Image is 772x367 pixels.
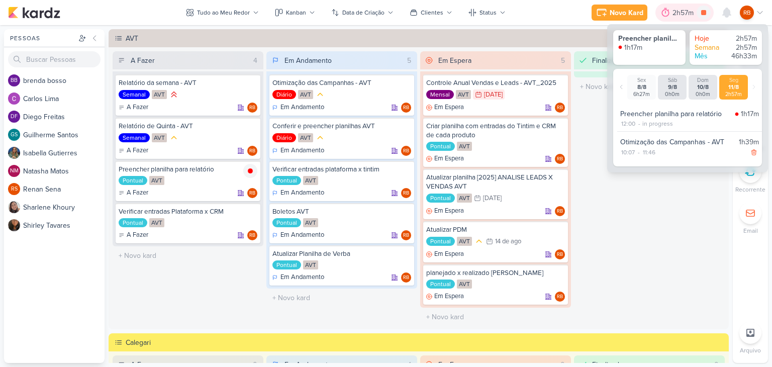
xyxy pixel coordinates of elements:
div: Criar planilha com entradas do Tintim e CRM de cada produto [426,122,565,140]
div: 14 de ago [495,238,521,245]
div: Pontual [426,142,455,151]
div: Pontual [426,194,455,203]
div: Rogerio Bispo [555,154,565,164]
div: Rogerio Bispo [740,6,754,20]
div: A Fazer [119,103,148,113]
div: [DATE] [483,195,502,202]
div: - [636,119,642,128]
div: Rogerio Bispo [247,146,257,156]
div: AVT [303,218,318,227]
div: Mês [695,52,725,61]
div: Novo Kard [610,8,643,18]
div: Diário [272,133,296,142]
div: Pontual [272,176,301,185]
p: A Fazer [127,188,148,198]
input: + Novo kard [422,310,569,324]
div: [DATE] [484,91,503,98]
div: C a r l o s L i m a [23,94,105,104]
p: Arquivo [740,346,761,355]
div: Otimização das Campanhas - AVT [272,78,411,87]
p: RB [249,149,255,154]
div: AVT [152,133,167,142]
div: Rogerio Bispo [555,249,565,259]
p: RB [557,209,563,214]
p: Em Andamento [280,146,324,156]
div: 11/8 [721,83,746,91]
div: Responsável: Rogerio Bispo [555,103,565,113]
div: Conferir e preencher planilhas AVT [272,122,411,131]
div: G u i l h e r m e S a n t o s [23,130,105,140]
p: A Fazer [127,146,148,156]
div: Rogerio Bispo [401,188,411,198]
div: Pontual [272,260,301,269]
div: D i e g o F r e i t a s [23,112,105,122]
div: Em Andamento [272,272,324,283]
div: Em Espera [426,154,464,164]
div: Responsável: Rogerio Bispo [555,249,565,259]
div: 2h57m [727,34,757,43]
div: Semana [695,43,725,52]
div: Rogerio Bispo [555,103,565,113]
div: Sex [629,77,654,83]
div: Responsável: Rogerio Bispo [401,230,411,240]
p: Em Espera [434,154,464,164]
div: Boletos AVT [272,207,411,216]
p: Em Andamento [280,230,324,240]
p: Em Andamento [280,188,324,198]
div: A Fazer [119,230,148,240]
p: RB [557,295,563,300]
p: RB [557,252,563,257]
div: 12:00 [620,119,636,128]
div: Responsável: Rogerio Bispo [401,188,411,198]
div: 8/8 [629,83,654,91]
div: AVT [149,176,164,185]
div: Semanal [119,133,150,142]
p: Recorrente [735,185,765,194]
div: 4 [249,55,261,66]
div: Prioridade Alta [169,89,179,100]
p: RB [403,149,409,154]
p: Em Andamento [280,103,324,113]
div: Pessoas [8,34,76,43]
p: RB [403,233,409,238]
img: Shirley Tavares [8,219,20,231]
div: R e n a n S e n a [23,184,105,195]
input: Buscar Pessoas [8,51,101,67]
div: Em Andamento [272,230,324,240]
div: Semanal [119,90,150,99]
div: in progress [642,119,673,128]
div: 5 [403,55,415,66]
div: - [636,148,642,157]
div: Mensal [426,90,454,99]
div: Rogerio Bispo [401,272,411,283]
div: Responsável: Rogerio Bispo [555,154,565,164]
input: + Novo kard [576,79,723,94]
div: AVT [457,237,472,246]
div: Pontual [426,237,455,246]
div: Rogerio Bispo [247,188,257,198]
div: Rogerio Bispo [247,103,257,113]
div: Pontual [272,218,301,227]
p: RB [403,106,409,111]
div: 2h57m [727,43,757,52]
div: Responsável: Rogerio Bispo [555,292,565,302]
div: Preencher planilha para relatório [618,34,681,43]
input: + Novo kard [268,291,415,305]
img: tracking [735,112,739,116]
div: AVT [152,90,167,99]
div: Em Andamento [272,146,324,156]
p: RB [743,8,751,17]
div: Finalizado [592,55,623,66]
div: Pontual [119,218,147,227]
img: tracking [618,45,622,49]
p: RB [249,191,255,196]
div: Pontual [426,280,455,289]
div: A Fazer [119,188,148,198]
img: Sharlene Khoury [8,201,20,213]
p: Em Andamento [280,272,324,283]
div: Calegari [126,337,726,348]
div: Em Espera [426,292,464,302]
div: Atualizar Planilha de Verba [272,249,411,258]
div: Responsável: Rogerio Bispo [247,188,257,198]
p: GS [11,132,18,138]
